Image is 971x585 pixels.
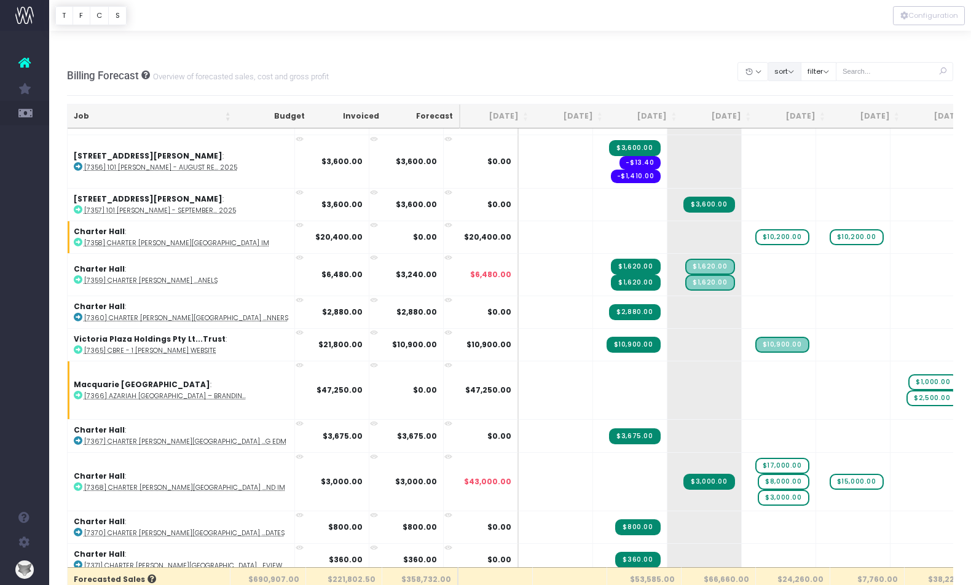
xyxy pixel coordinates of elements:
th: Dec 25: activate to sort column ascending [831,104,906,128]
strong: Charter Hall [74,425,125,435]
strong: $3,675.00 [397,431,437,441]
td: : [68,361,295,419]
span: Streamtime Draft Invoice: [7359] Charter Hall - Chifley Lobby Panels - Future/Evolution - Remaini... [685,275,734,291]
small: Overview of forecasted sales, cost and gross profit [150,69,329,82]
th: Oct 25: activate to sort column ascending [683,104,757,128]
button: sort [768,62,801,81]
td: : [68,221,295,253]
strong: [STREET_ADDRESS][PERSON_NAME] [74,151,222,161]
strong: Charter Hall [74,471,125,481]
strong: Charter Hall [74,301,125,312]
span: Forecasted Sales [74,574,156,585]
span: Streamtime Draft Invoice: [7359] Charter Hall - Chifley Lobby Panels - History/Legacy - Remaining... [685,259,734,275]
span: $0.00 [487,156,511,167]
span: wayahead Sales Forecast Item [906,390,957,406]
strong: Macquarie [GEOGRAPHIC_DATA] [74,379,210,390]
span: $10,900.00 [466,339,511,350]
span: $47,250.00 [465,385,511,396]
span: Streamtime Invoice: 002689 – [7367] Charter Hall - Chifley Retail Leasing EDM [609,428,660,444]
strong: Charter Hall [74,264,125,274]
span: wayahead Sales Forecast Item [908,374,957,390]
span: Streamtime order: 796 – Bambra Press [611,170,661,183]
th: Jul 25: activate to sort column ascending [460,104,535,128]
span: Streamtime Invoice: 002695 – [7371] Charter Hall - Chifley Signage Pack Review [615,552,660,568]
abbr: [7360] Charter Hall - Chifley EDM Banners [84,313,288,323]
td: : [68,452,295,511]
button: filter [801,62,836,81]
strong: $6,480.00 [321,269,363,280]
td: : [68,135,295,188]
strong: $3,240.00 [396,269,437,280]
strong: Charter Hall [74,516,125,527]
span: wayahead Sales Forecast Item [755,458,809,474]
button: Configuration [893,6,965,25]
td: : [68,328,295,361]
strong: $3,600.00 [396,156,437,167]
span: $0.00 [487,522,511,533]
abbr: [7358] Charter Hall - Chifley IM [84,238,269,248]
abbr: [7367] Charter Hall - Chifley Retail Leasing EDM [84,437,286,446]
button: T [55,6,73,25]
strong: Charter Hall [74,226,125,237]
strong: $2,880.00 [322,307,363,317]
abbr: [7357] 101 Collins - September Retainer 2025 [84,206,236,215]
th: Forecast [385,104,460,128]
button: F [73,6,90,25]
abbr: [7371] Charter Hall - Chifley Signage Pack Review [84,561,282,570]
th: Budget [237,104,312,128]
img: images/default_profile_image.png [15,560,34,579]
strong: $2,880.00 [396,307,437,317]
span: wayahead Sales Forecast Item [755,229,809,245]
strong: [STREET_ADDRESS][PERSON_NAME] [74,194,222,204]
strong: $0.00 [413,232,437,242]
strong: $3,600.00 [396,199,437,210]
span: Streamtime Invoice: 002683 – [7357] 101 Collins - September Retainer 2025 [683,197,734,213]
strong: $10,900.00 [392,339,437,350]
span: Streamtime Draft Invoice: 002708 – [7365] CBRE - 1 Denison Website - Remaining 50% [755,337,809,353]
span: Streamtime order: 684 – Yellow Images Inc. [619,156,660,170]
span: Streamtime Invoice: 002690 – [7360] Charter Hall - Chifley EDM Banners [609,304,660,320]
th: Invoiced [311,104,385,128]
td: : [68,419,295,452]
span: Streamtime Invoice: 002710 – [7359] Charter Hall - Chifley Lobby Panels - History/Legacy - Initia... [611,259,660,275]
span: wayahead Sales Forecast Item [830,229,884,245]
strong: $360.00 [329,554,363,565]
strong: $0.00 [413,385,437,395]
th: Job: activate to sort column ascending [68,104,237,128]
abbr: [7365] CBRE - 1 Denison Website [84,346,216,355]
strong: $3,600.00 [321,156,363,167]
abbr: [7366] Azariah Palm Beach – Branding [84,391,246,401]
button: S [108,6,127,25]
abbr: [7356] 101 Collins - August Retainer 2025 [84,163,237,172]
div: Vertical button group [893,6,965,25]
span: Billing Forecast [67,69,139,82]
td: : [68,296,295,328]
span: $20,400.00 [464,232,511,243]
span: $0.00 [487,307,511,318]
td: : [68,188,295,221]
strong: $3,000.00 [395,476,437,487]
td: : [68,543,295,576]
abbr: [7359] Charter Hall - Chifley Lobby Panels [84,276,218,285]
span: $6,480.00 [470,269,511,280]
span: wayahead Sales Forecast Item [758,474,809,490]
strong: Charter Hall [74,549,125,559]
td: : [68,511,295,543]
strong: $3,675.00 [323,431,363,441]
div: Vertical button group [55,6,127,25]
th: Aug 25: activate to sort column ascending [535,104,609,128]
span: Streamtime Invoice: 002691 – [7370] Charter Hall - Chifley Retail Map Updates [615,519,660,535]
strong: $21,800.00 [318,339,363,350]
span: $0.00 [487,431,511,442]
strong: $360.00 [403,554,437,565]
span: Streamtime Invoice: 002711 – [7359] Charter Hall - Chifley Lobby Panels - Future/Evolution - Init... [611,275,660,291]
span: Streamtime Invoice: 002723 – [7368] Charter Hall - Chifley Stage 2 Retail Leasing Campaign and IM... [683,474,734,490]
span: $43,000.00 [464,476,511,487]
button: C [90,6,109,25]
strong: Victoria Plaza Holdings Pty Lt...Trust [74,334,226,344]
span: Streamtime Invoice: 002682 – [7356] 101 Collins - August Retainer 2025 [609,140,660,156]
td: : [68,253,295,296]
span: $0.00 [487,554,511,565]
strong: $47,250.00 [316,385,363,395]
abbr: [7370] Charter Hall - Chifley Retail Map Updates [84,528,285,538]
